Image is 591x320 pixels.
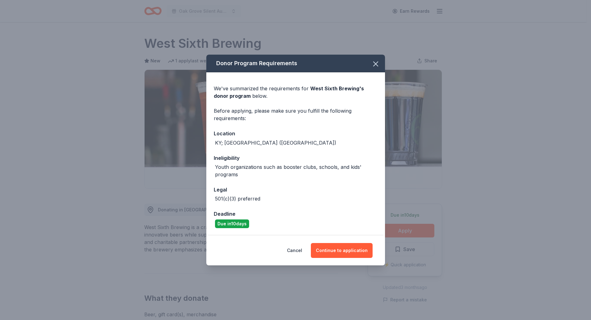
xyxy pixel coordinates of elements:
[215,139,336,146] div: KY; [GEOGRAPHIC_DATA] ([GEOGRAPHIC_DATA])
[206,55,385,72] div: Donor Program Requirements
[214,107,378,122] div: Before applying, please make sure you fulfill the following requirements:
[287,243,302,258] button: Cancel
[214,154,378,162] div: Ineligibility
[214,186,378,194] div: Legal
[214,129,378,137] div: Location
[214,210,378,218] div: Deadline
[215,195,260,202] div: 501(c)(3) preferred
[311,243,373,258] button: Continue to application
[215,219,249,228] div: Due in 10 days
[214,85,378,100] div: We've summarized the requirements for below.
[215,163,378,178] div: Youth organizations such as booster clubs, schools, and kids' programs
